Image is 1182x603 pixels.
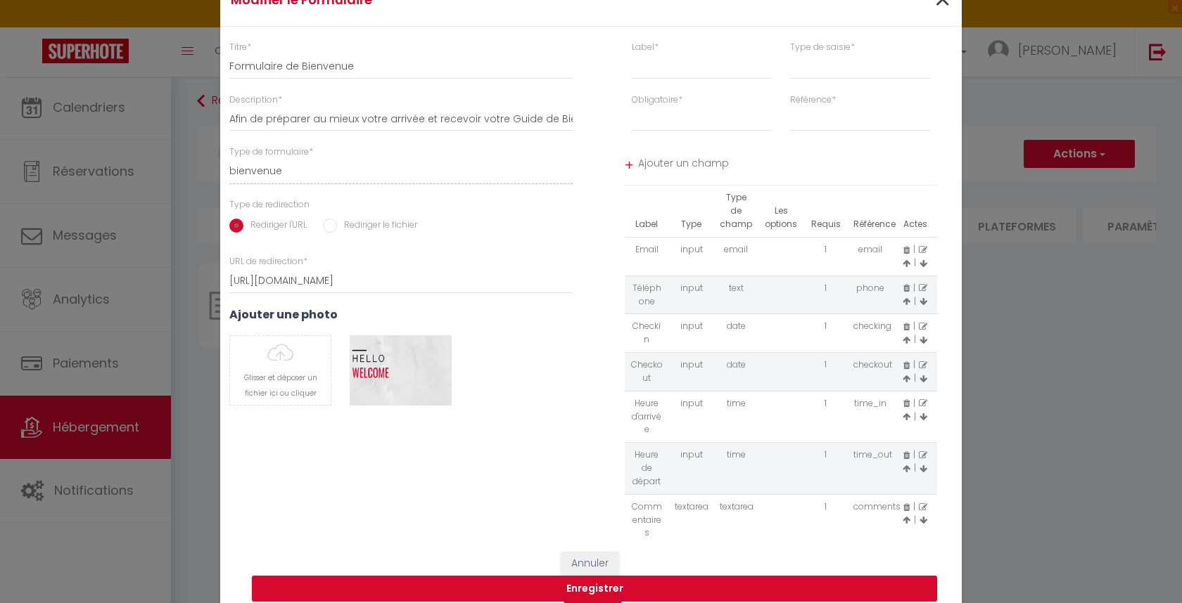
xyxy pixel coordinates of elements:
[638,153,938,178] span: Ajouter un champ
[669,275,714,314] td: input
[632,41,659,54] label: Label
[229,93,282,107] label: Description
[669,494,714,546] td: textarea
[714,443,759,495] td: time
[625,314,670,353] td: Checkin
[848,391,893,443] td: time_in
[625,275,670,314] td: Téléphone
[714,237,759,275] td: email
[803,443,849,495] td: 1
[714,391,759,443] td: time
[913,358,915,370] span: |
[229,145,313,159] label: Type de formulaire
[790,41,855,54] label: Type de saisie
[803,391,849,443] td: 1
[669,353,714,391] td: input
[229,41,251,54] label: Titre
[914,410,916,422] span: |
[914,372,916,384] span: |
[714,314,759,353] td: date
[669,237,714,275] td: input
[913,500,915,512] span: |
[758,186,803,237] th: Les options
[913,243,915,255] span: |
[914,257,916,268] span: |
[625,443,670,495] td: Heure de départ
[632,93,682,107] label: Obligatoire
[914,333,916,345] span: |
[714,275,759,314] td: text
[229,255,307,268] label: URL de redirection
[913,397,915,409] span: |
[625,391,670,443] td: Heure d'arrivée
[913,320,915,332] span: |
[848,314,893,353] td: checking
[848,494,893,546] td: comments
[625,353,670,391] td: Checkout
[714,186,759,237] th: Type de champ
[669,314,714,353] td: input
[803,353,849,391] td: 1
[243,219,307,234] label: Rediriger l'URL
[913,282,915,294] span: |
[848,353,893,391] td: checkout
[790,93,836,107] label: Référence
[913,448,915,460] span: |
[625,155,633,176] div: +
[229,198,310,212] label: Type de redirection
[848,275,893,314] td: phone
[914,514,916,526] span: |
[848,186,893,237] th: Référence
[625,237,670,275] td: Email
[803,494,849,546] td: 1
[848,237,893,275] td: email
[561,552,619,576] button: Annuler
[669,443,714,495] td: input
[914,295,916,307] span: |
[669,186,714,237] th: Type
[229,308,573,321] h3: Ajouter une photo
[848,443,893,495] td: time_out
[669,391,714,443] td: input
[803,275,849,314] td: 1
[803,186,849,237] th: Requis
[252,576,937,602] button: Enregistrer
[803,237,849,275] td: 1
[914,462,916,474] span: |
[625,186,670,237] th: Label
[11,6,53,48] button: Ouvrir le widget de chat LiveChat
[893,186,938,237] th: Actes
[714,494,759,546] td: textarea
[337,219,417,234] label: Rediriger le fichier
[625,494,670,546] td: Commentaires
[803,314,849,353] td: 1
[714,353,759,391] td: date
